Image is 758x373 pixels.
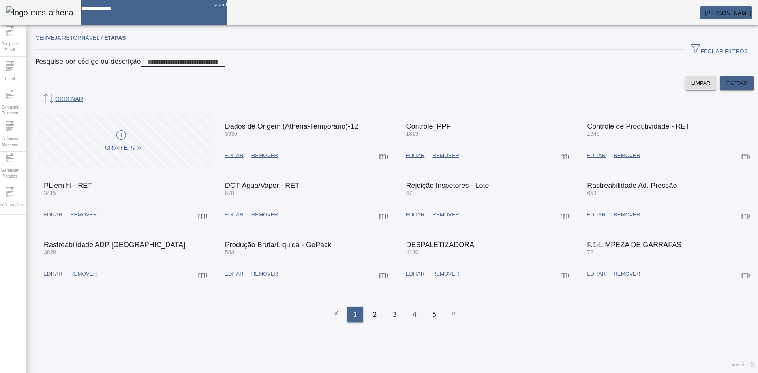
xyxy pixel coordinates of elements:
[402,148,429,163] button: EDITAR
[587,241,681,248] mat-card-title: F.1-LIMPEZA DE GARRAFAS
[428,208,463,222] button: REMOVER
[587,270,606,278] span: EDITAR
[251,211,278,219] span: REMOVER
[402,267,429,281] button: EDITAR
[587,123,690,130] mat-card-title: Controle de Produtividade - RET
[432,152,459,159] span: REMOVER
[406,241,475,248] mat-card-title: DESPALETIZADORA
[70,211,97,219] span: REMOVER
[583,267,610,281] button: EDITAR
[685,43,754,57] button: FECHAR FILTROS
[225,189,299,197] mat-card-subtitle: 878
[406,123,451,130] mat-card-title: Controle_PPF
[402,208,429,222] button: EDITAR
[377,267,391,281] button: Mais
[44,248,185,257] mat-card-subtitle: 3820
[36,35,104,41] span: Cerveja Retornável
[225,241,331,248] mat-card-title: Produção Bruta/Líquida - GePack
[42,94,83,105] span: ORDENAR
[739,208,753,222] button: Mais
[406,248,475,257] mat-card-subtitle: 4180
[432,270,459,278] span: REMOVER
[614,211,640,219] span: REMOVER
[557,267,572,281] button: Mais
[195,208,210,222] button: Mais
[248,208,282,222] button: REMOVER
[225,248,331,257] mat-card-subtitle: 583
[406,211,425,219] span: EDITAR
[36,114,211,168] button: CRIAR ETAPA
[428,148,463,163] button: REMOVER
[44,241,185,248] mat-card-title: Rastreabilidade ADP [GEOGRAPHIC_DATA]
[413,310,417,319] span: 4
[43,211,62,219] span: EDITAR
[377,148,391,163] button: Mais
[583,148,610,163] button: EDITAR
[610,208,644,222] button: REMOVER
[101,35,103,41] em: /
[6,6,73,19] img: logo-mes-athena
[406,152,425,159] span: EDITAR
[428,267,463,281] button: REMOVER
[225,130,358,138] mat-card-subtitle: 3930
[39,208,66,222] button: EDITAR
[587,211,606,219] span: EDITAR
[251,270,278,278] span: REMOVER
[44,182,92,189] mat-card-title: PL em hl - RET
[225,123,358,130] mat-card-title: Dados de Origem (Athena-Temporario)-12
[705,10,752,16] span: [PERSON_NAME]
[691,79,711,87] span: LIMPAR
[557,148,572,163] button: Mais
[731,362,754,367] span: Versão: ()
[70,270,97,278] span: REMOVER
[104,35,126,41] span: Etapas
[36,58,141,65] mat-label: Pesquise por código ou descrição
[587,189,677,197] mat-card-subtitle: 653
[406,270,425,278] span: EDITAR
[691,44,748,56] span: FECHAR FILTROS
[2,73,17,84] span: Fabril
[373,310,377,319] span: 2
[587,130,690,138] mat-card-subtitle: 1946
[739,148,753,163] button: Mais
[66,267,101,281] button: REMOVER
[614,152,640,159] span: REMOVER
[39,267,66,281] button: EDITAR
[406,189,489,197] mat-card-subtitle: 47
[377,208,391,222] button: Mais
[406,130,451,138] mat-card-subtitle: 1819
[221,148,248,163] button: EDITAR
[610,267,644,281] button: REMOVER
[739,267,753,281] button: Mais
[720,76,754,90] button: FILTRAR
[614,270,640,278] span: REMOVER
[225,270,244,278] span: EDITAR
[44,189,92,197] mat-card-subtitle: 3415
[36,90,89,109] button: ORDENAR
[432,310,436,319] span: 5
[221,208,248,222] button: EDITAR
[221,267,248,281] button: EDITAR
[248,267,282,281] button: REMOVER
[225,211,244,219] span: EDITAR
[610,148,644,163] button: REMOVER
[43,270,62,278] span: EDITAR
[195,267,210,281] button: Mais
[251,152,278,159] span: REMOVER
[726,79,748,87] span: FILTRAR
[685,76,717,90] button: LIMPAR
[587,182,677,189] mat-card-title: Rastreabilidade Ad. Pressão
[393,310,397,319] span: 3
[557,208,572,222] button: Mais
[587,152,606,159] span: EDITAR
[432,211,459,219] span: REMOVER
[66,208,101,222] button: REMOVER
[248,148,282,163] button: REMOVER
[406,182,489,189] mat-card-title: Rejeição Inspetores - Lote
[587,248,681,257] mat-card-subtitle: 72
[225,152,244,159] span: EDITAR
[225,182,299,189] mat-card-title: DOT Água/Vapor - RET
[583,208,610,222] button: EDITAR
[105,144,141,152] div: CRIAR ETAPA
